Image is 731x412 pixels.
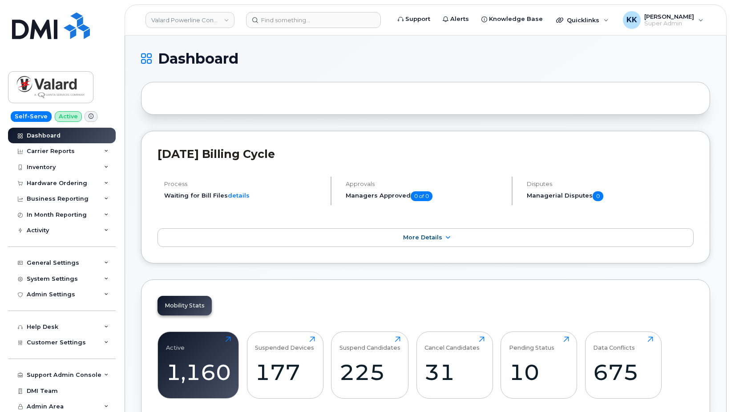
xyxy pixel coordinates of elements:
h4: Approvals [346,181,505,187]
h4: Disputes [527,181,694,187]
span: More Details [403,234,442,241]
span: Dashboard [158,52,238,65]
div: Active [166,336,185,351]
h4: Process [164,181,323,187]
div: Suspended Devices [255,336,314,351]
span: 0 of 0 [411,191,432,201]
a: Data Conflicts675 [593,336,653,393]
a: Active1,160 [166,336,231,393]
div: 1,160 [166,359,231,385]
a: Suspended Devices177 [255,336,315,393]
h2: [DATE] Billing Cycle [158,147,694,161]
a: Suspend Candidates225 [339,336,400,393]
a: Cancel Candidates31 [424,336,485,393]
a: Pending Status10 [509,336,569,393]
div: 225 [339,359,400,385]
a: details [228,192,250,199]
div: 675 [593,359,653,385]
li: Waiting for Bill Files [164,191,323,200]
div: Cancel Candidates [424,336,480,351]
h5: Managerial Disputes [527,191,694,201]
div: Suspend Candidates [339,336,400,351]
div: 31 [424,359,485,385]
div: Data Conflicts [593,336,635,351]
h5: Managers Approved [346,191,505,201]
div: 10 [509,359,569,385]
span: 0 [593,191,603,201]
div: 177 [255,359,315,385]
div: Pending Status [509,336,554,351]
